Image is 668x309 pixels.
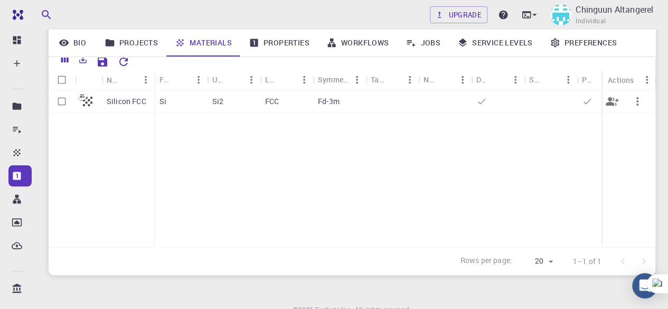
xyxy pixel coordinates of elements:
[582,69,596,90] div: Public
[471,69,524,90] div: Default
[560,71,577,88] button: Menu
[632,273,657,298] div: Open Intercom Messenger
[8,10,23,20] img: logo
[313,69,365,90] div: Symmetry
[449,29,541,57] a: Service Levels
[349,71,365,88] button: Menu
[21,7,59,17] span: Support
[418,69,471,90] div: Non-periodic
[596,71,613,88] button: Sort
[318,69,349,90] div: Symmetry
[318,29,398,57] a: Workflows
[265,69,279,90] div: Lattice
[437,71,454,88] button: Sort
[608,70,634,90] div: Actions
[190,71,207,88] button: Menu
[107,96,146,107] p: Silicon FCC
[550,4,571,25] img: Chinguun Altangerel
[212,69,226,90] div: Unit Cell Formula
[599,89,625,114] button: Share
[576,16,606,26] span: Individual
[56,51,74,68] button: Columns
[207,69,260,90] div: Unit Cell Formula
[529,69,543,90] div: Shared
[101,70,154,90] div: Name
[541,29,625,57] a: Preferences
[365,69,418,90] div: Tags
[173,71,190,88] button: Sort
[226,71,243,88] button: Sort
[384,71,401,88] button: Sort
[240,29,318,57] a: Properties
[74,51,92,68] button: Export
[516,254,556,269] div: 20
[159,96,166,107] p: Si
[279,71,296,88] button: Sort
[543,71,560,88] button: Sort
[397,29,449,57] a: Jobs
[120,71,137,88] button: Sort
[490,71,507,88] button: Sort
[113,51,134,72] button: Reset Explorer Settings
[476,69,490,90] div: Default
[424,69,437,90] div: Non-periodic
[603,70,655,90] div: Actions
[524,69,577,90] div: Shared
[573,256,601,267] p: 1–1 of 1
[430,6,487,23] a: Upgrade
[401,71,418,88] button: Menu
[159,69,173,90] div: Formula
[260,69,313,90] div: Lattice
[166,29,240,57] a: Materials
[460,255,512,267] p: Rows per page:
[154,69,207,90] div: Formula
[265,96,279,107] p: FCC
[638,71,655,88] button: Menu
[507,71,524,88] button: Menu
[49,29,96,57] a: Bio
[318,96,340,107] p: Fd-3m
[212,96,223,107] p: Si2
[371,69,384,90] div: Tags
[92,51,113,72] button: Save Explorer Settings
[107,70,120,90] div: Name
[75,70,101,90] div: Icon
[96,29,166,57] a: Projects
[576,3,653,16] p: Chinguun Altangerel
[243,71,260,88] button: Menu
[137,71,154,88] button: Menu
[454,71,471,88] button: Menu
[296,71,313,88] button: Menu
